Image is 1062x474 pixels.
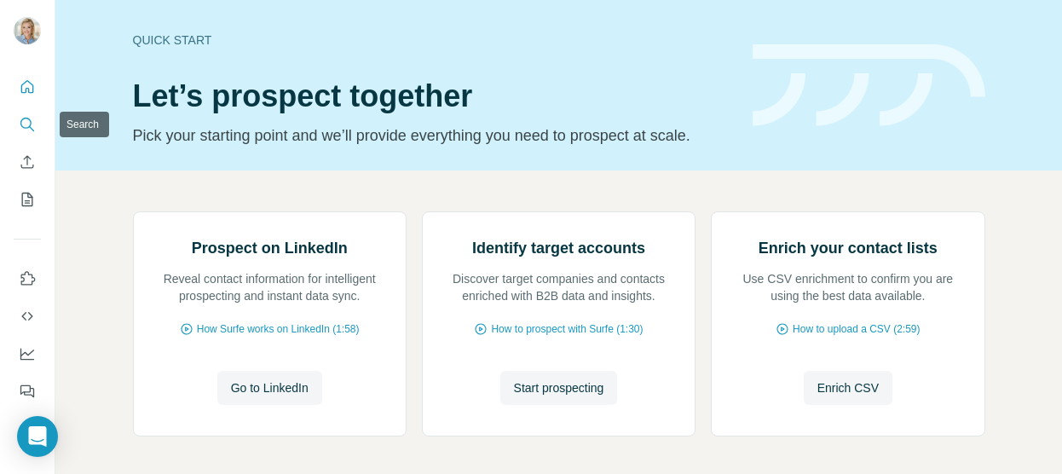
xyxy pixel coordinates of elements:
p: Reveal contact information for intelligent prospecting and instant data sync. [151,270,389,304]
button: Go to LinkedIn [217,371,322,405]
button: My lists [14,184,41,215]
span: Enrich CSV [817,379,879,396]
span: How to prospect with Surfe (1:30) [491,321,643,337]
img: Avatar [14,17,41,44]
img: banner [753,44,985,127]
button: Enrich CSV [804,371,892,405]
button: Quick start [14,72,41,102]
p: Pick your starting point and we’ll provide everything you need to prospect at scale. [133,124,732,147]
button: Use Surfe on LinkedIn [14,263,41,294]
p: Use CSV enrichment to confirm you are using the best data available. [729,270,967,304]
p: Discover target companies and contacts enriched with B2B data and insights. [440,270,678,304]
h2: Enrich your contact lists [759,236,938,260]
h2: Prospect on LinkedIn [192,236,348,260]
button: Enrich CSV [14,147,41,177]
button: Dashboard [14,338,41,369]
div: Quick start [133,32,732,49]
button: Feedback [14,376,41,407]
button: Search [14,109,41,140]
div: Open Intercom Messenger [17,416,58,457]
span: How Surfe works on LinkedIn (1:58) [197,321,360,337]
span: Go to LinkedIn [231,379,309,396]
button: Use Surfe API [14,301,41,332]
h1: Let’s prospect together [133,79,732,113]
span: How to upload a CSV (2:59) [793,321,920,337]
button: Start prospecting [500,371,618,405]
h2: Identify target accounts [472,236,645,260]
span: Start prospecting [514,379,604,396]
